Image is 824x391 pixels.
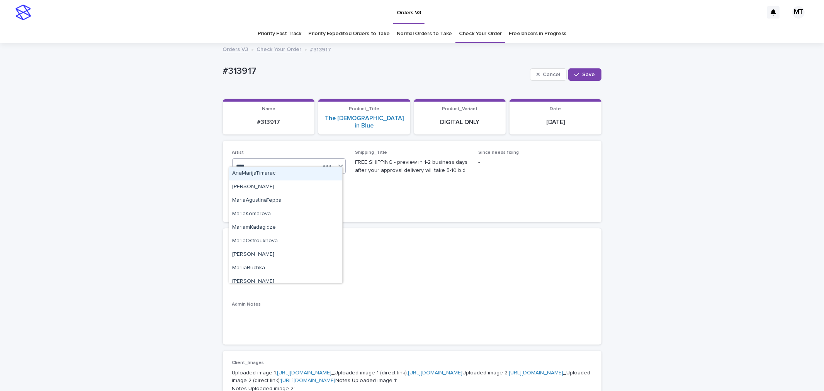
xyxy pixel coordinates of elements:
div: Maribel Tournier [229,248,342,262]
a: Priority Fast Track [258,25,301,43]
span: Date [550,107,561,111]
a: Check Your Order [459,25,502,43]
span: Cancel [543,72,560,77]
a: [URL][DOMAIN_NAME] [277,370,332,376]
span: Client_Images [232,360,264,365]
div: MT [792,6,805,19]
a: Orders V3 [223,44,248,53]
div: Dianne Marie Veloso [229,180,342,194]
a: Freelancers in Progress [509,25,566,43]
a: [URL][DOMAIN_NAME] [408,370,463,376]
p: - [232,278,592,286]
div: MariaKomarova [229,207,342,221]
div: MariaOstroukhova [229,235,342,248]
span: Admin Notes [232,302,261,307]
a: Priority Expedited Orders to Take [308,25,390,43]
div: MariamKadagidze [229,221,342,235]
span: Name [262,107,275,111]
div: MariiaBuchka [229,262,342,275]
span: Since needs fixing [478,150,519,155]
div: Marina Ruiz [229,275,342,289]
span: Save [583,72,595,77]
p: [DATE] [514,119,597,126]
p: - [232,246,592,254]
p: DIGITAL ONLY [419,119,501,126]
p: #313917 [310,45,331,53]
button: Save [568,68,601,81]
div: MariaAgustinaTeppa [229,194,342,207]
p: FREE SHIPPING - preview in 1-2 business days, after your approval delivery will take 5-10 b.d. [355,158,469,175]
p: #313917 [228,119,310,126]
a: [URL][DOMAIN_NAME] [509,370,564,376]
a: Check Your Order [257,44,302,53]
span: Artist [232,150,244,155]
a: [URL][DOMAIN_NAME] [281,378,336,383]
p: #313917 [223,66,527,77]
span: Product_Title [349,107,379,111]
button: Cancel [530,68,567,81]
img: stacker-logo-s-only.png [15,5,31,20]
a: Normal Orders to Take [397,25,452,43]
a: The [DEMOGRAPHIC_DATA] in Blue [323,115,406,129]
div: AnaMarijaTimarac [229,167,342,180]
span: Product_Variant [442,107,477,111]
span: Shipping_Title [355,150,387,155]
p: - [478,158,592,167]
p: - [232,316,592,324]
